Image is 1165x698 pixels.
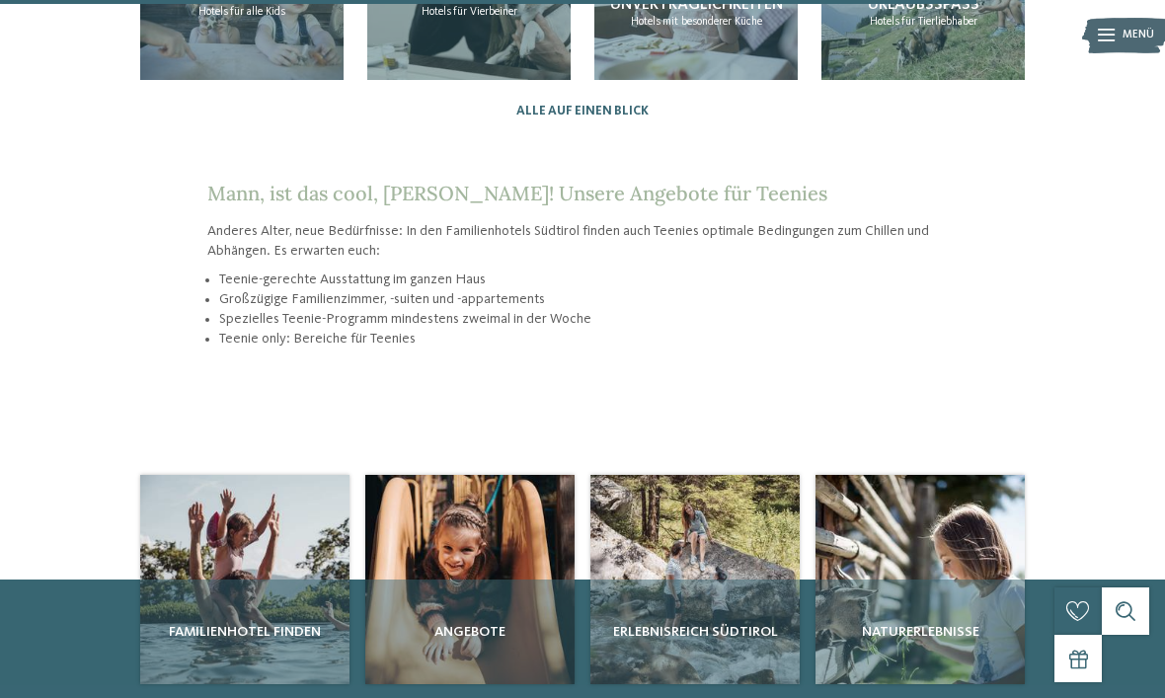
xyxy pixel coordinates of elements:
span: für Vierbeiner [453,6,517,18]
li: Großzügige Familienzimmer, -suiten und -appartements [219,289,958,309]
img: Urlaub mit Teenagern in Südtirol geplant? [365,475,575,684]
a: Urlaub mit Teenagern in Südtirol geplant? Erlebnisreich Südtirol [590,475,800,684]
span: mit besonderer Küche [662,16,762,28]
span: für alle Kids [230,6,285,18]
a: Urlaub mit Teenagern in Südtirol geplant? Familienhotel finden [140,475,349,684]
span: Familienhotel finden [148,622,342,642]
img: Urlaub mit Teenagern in Südtirol geplant? [590,475,800,684]
span: Mann, ist das cool, [PERSON_NAME]! Unsere Angebote für Teenies [207,181,827,205]
a: Urlaub mit Teenagern in Südtirol geplant? Angebote [365,475,575,684]
img: Urlaub mit Teenagern in Südtirol geplant? [140,475,349,684]
span: Erlebnisreich Südtirol [598,622,792,642]
a: Alle auf einen Blick [516,104,649,118]
span: Hotels [422,6,451,18]
span: Hotels [198,6,228,18]
span: Angebote [373,622,567,642]
span: Naturerlebnisse [823,622,1017,642]
li: Spezielles Teenie-Programm mindestens zweimal in der Woche [219,309,958,329]
span: Hotels [631,16,660,28]
li: Teenie-gerechte Ausstattung im ganzen Haus [219,270,958,289]
li: Teenie only: Bereiche für Teenies [219,329,958,349]
a: Urlaub mit Teenagern in Südtirol geplant? Naturerlebnisse [815,475,1025,684]
p: Anderes Alter, neue Bedürfnisse: In den Familienhotels Südtirol finden auch Teenies optimale Bedi... [207,221,958,261]
img: Urlaub mit Teenagern in Südtirol geplant? [815,475,1025,684]
span: Hotels [870,16,899,28]
span: für Tierliebhaber [901,16,977,28]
